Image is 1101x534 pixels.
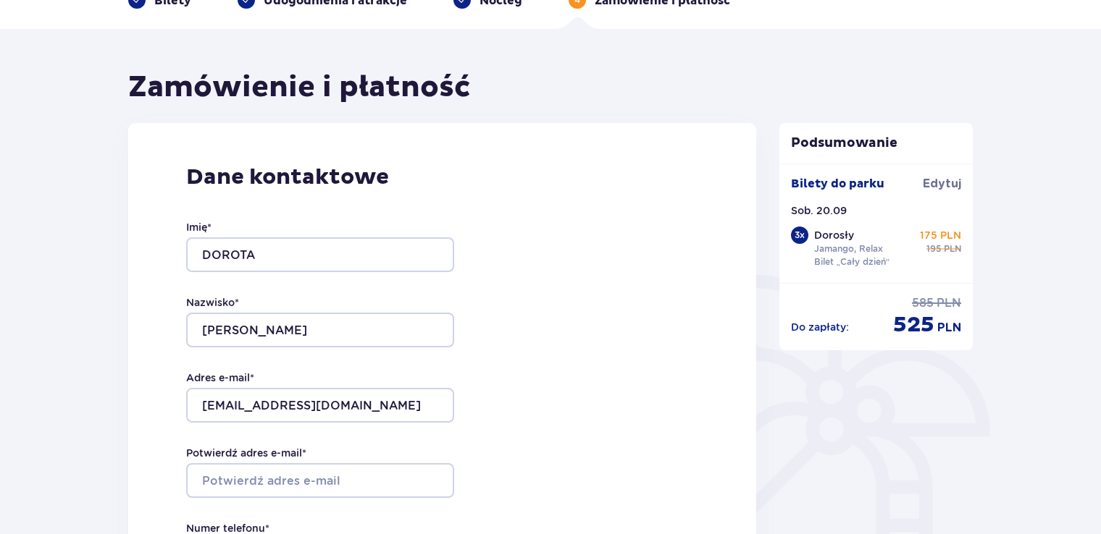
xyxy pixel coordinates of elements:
[814,242,883,255] p: Jamango, Relax
[937,295,961,311] p: PLN
[779,135,974,152] p: Podsumowanie
[186,370,254,385] label: Adres e-mail *
[937,320,961,336] p: PLN
[893,311,934,339] p: 525
[944,242,961,255] p: PLN
[186,220,212,234] label: Imię *
[926,242,941,255] p: 195
[814,255,890,268] p: Bilet „Cały dzień”
[186,388,454,423] input: Adres e-mail
[128,69,471,106] h1: Zamówienie i płatność
[791,203,847,218] p: Sob. 20.09
[791,176,884,192] p: Bilety do parku
[920,228,961,242] p: 175 PLN
[186,164,698,191] p: Dane kontaktowe
[912,295,934,311] p: 585
[791,226,808,244] div: 3 x
[791,320,849,334] p: Do zapłaty :
[923,176,961,192] a: Edytuj
[186,295,239,310] label: Nazwisko *
[186,463,454,498] input: Potwierdź adres e-mail
[186,446,306,460] label: Potwierdź adres e-mail *
[186,237,454,272] input: Imię
[814,228,854,242] p: Dorosły
[186,313,454,347] input: Nazwisko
